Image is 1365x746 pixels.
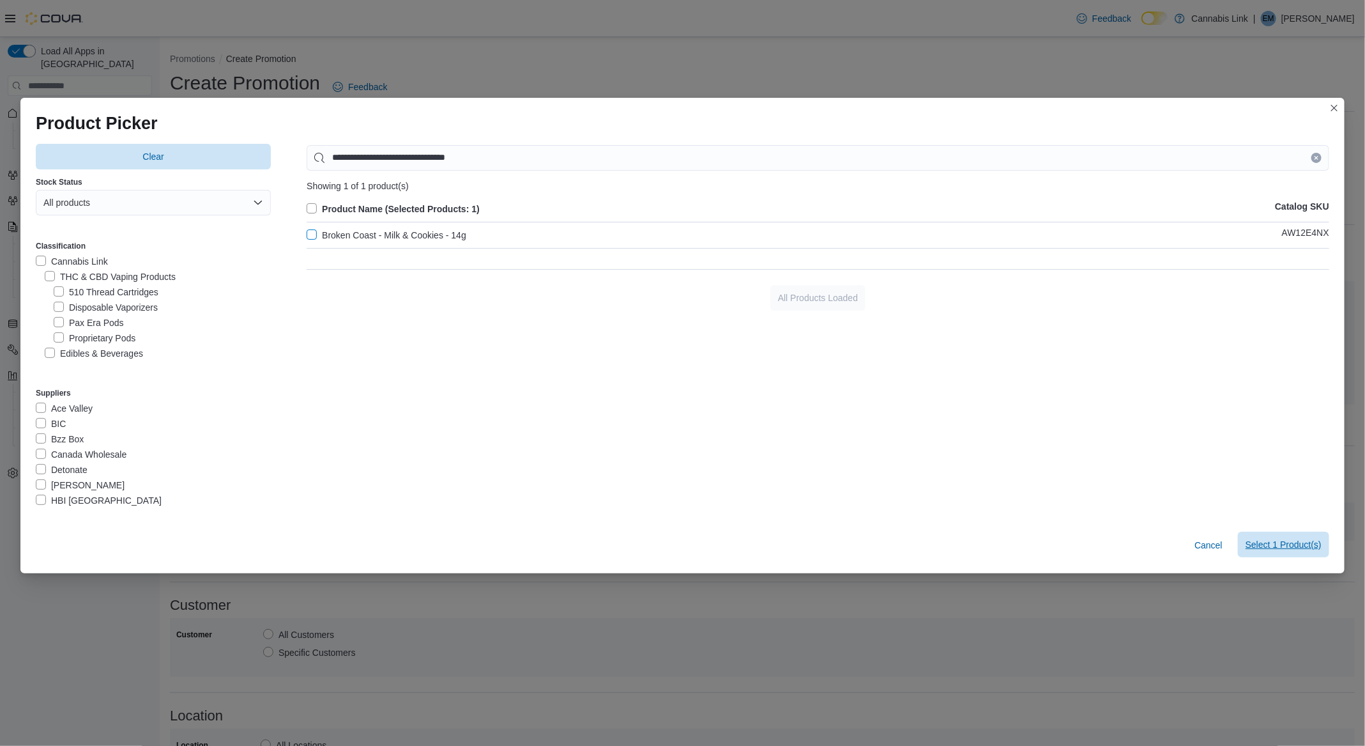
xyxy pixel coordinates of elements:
[54,315,124,330] label: Pax Era Pods
[36,144,271,169] button: Clear
[36,447,126,462] label: Canada Wholesale
[54,284,158,300] label: 510 Thread Cartridges
[1194,539,1223,552] span: Cancel
[307,201,480,217] label: Product Name (Selected Products: 1)
[36,401,93,416] label: Ace Valley
[1189,532,1228,558] button: Cancel
[36,388,71,398] label: Suppliers
[1275,201,1329,217] p: Catalog SKU
[54,361,123,377] label: Baked Goods
[36,478,125,493] label: [PERSON_NAME]
[45,269,176,284] label: THC & CBD Vaping Products
[54,330,135,346] label: Proprietary Pods
[36,416,66,431] label: BIC
[36,113,158,134] h1: Product Picker
[1327,100,1342,116] button: Closes this modal window
[36,177,82,187] label: Stock Status
[36,431,84,447] label: Bzz Box
[142,150,164,163] span: Clear
[36,241,86,251] label: Classification
[1311,153,1322,163] button: Clear input
[54,300,158,315] label: Disposable Vaporizers
[36,254,108,269] label: Cannabis Link
[1282,228,1329,243] p: AW12E4NX
[36,190,271,215] button: All products
[778,291,858,304] span: All Products Loaded
[770,285,866,311] button: All Products Loaded
[1246,538,1322,551] span: Select 1 Product(s)
[36,508,116,524] label: Humble & Fume
[36,462,88,478] label: Detonate
[307,181,1329,191] div: Showing 1 of 1 product(s)
[36,493,162,508] label: HBI [GEOGRAPHIC_DATA]
[307,228,466,243] label: Broken Coast - Milk & Cookies - 14g
[45,346,143,361] label: Edibles & Beverages
[1238,532,1329,557] button: Select 1 Product(s)
[307,145,1329,171] input: Use aria labels when no actual label is in use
